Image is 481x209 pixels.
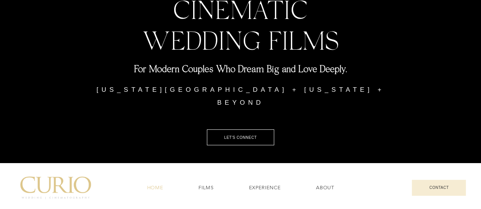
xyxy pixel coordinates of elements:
[412,180,466,196] a: CONTACT
[134,63,347,74] span: For Modern Couples Who Dream Big and Love Deeply.
[224,135,257,140] span: LET'S CONNECT
[147,184,164,191] span: HOME
[20,176,92,199] img: C_Logo.png
[249,184,281,191] span: EXPERIENCE
[183,181,230,195] a: FILMS
[300,181,350,195] a: ABOUT
[429,185,449,190] span: CONTACT
[207,129,274,145] a: LET'S CONNECT
[131,181,350,195] nav: Site
[233,181,297,195] a: EXPERIENCE
[131,181,179,195] a: HOME
[316,184,334,191] span: ABOUT
[198,184,213,191] span: FILMS
[97,86,385,106] span: [US_STATE][GEOGRAPHIC_DATA] + [US_STATE] + BEYOND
